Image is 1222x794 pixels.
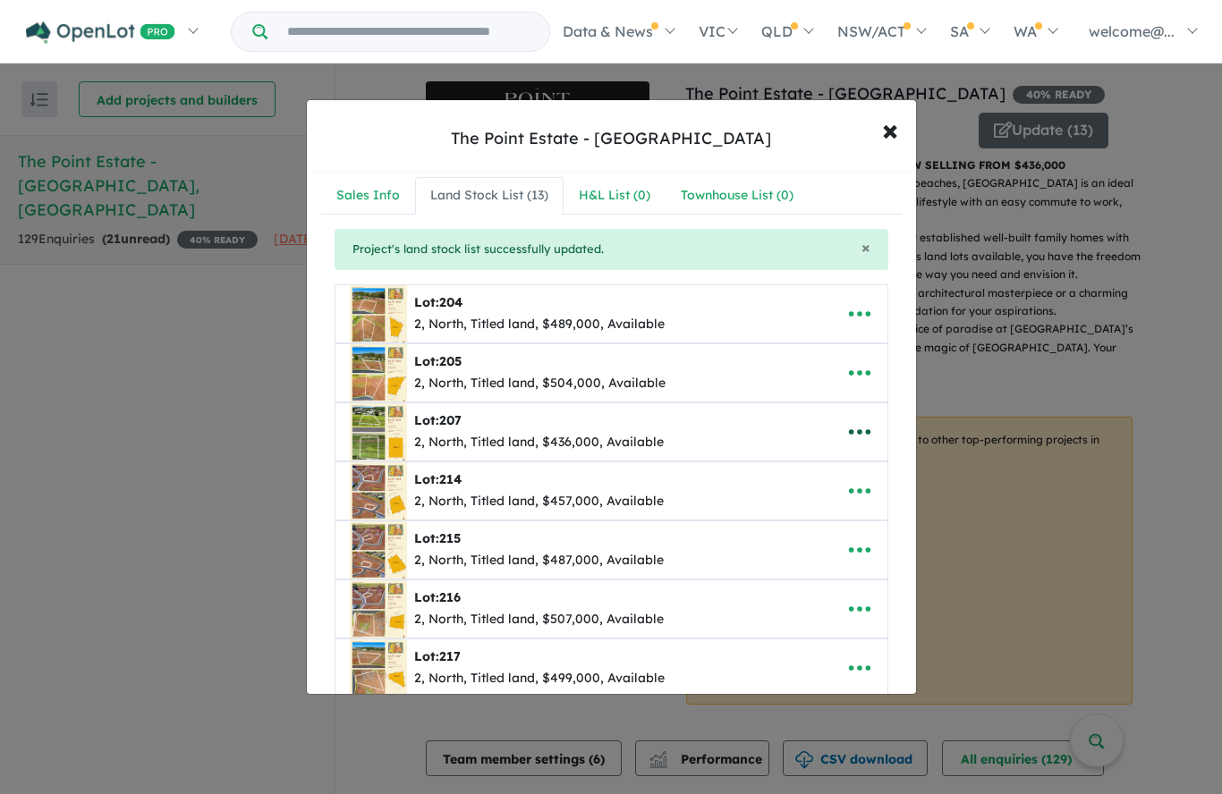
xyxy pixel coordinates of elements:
[414,471,462,487] b: Lot:
[414,294,462,310] b: Lot:
[882,110,898,148] span: ×
[439,471,462,487] span: 214
[439,648,461,664] span: 217
[414,648,461,664] b: Lot:
[414,353,462,369] b: Lot:
[414,668,665,689] div: 2, North, Titled land, $499,000, Available
[439,294,462,310] span: 204
[414,314,665,335] div: 2, North, Titled land, $489,000, Available
[414,412,462,428] b: Lot:
[26,21,175,44] img: Openlot PRO Logo White
[414,530,461,546] b: Lot:
[414,373,666,394] div: 2, North, Titled land, $504,000, Available
[350,344,407,401] img: The%20Point%20Estate%20-%20Port%20Macquarie%20-%20Lot%20205___1753766443.jpeg
[439,353,462,369] span: 205
[1089,22,1175,40] span: welcome@...
[414,609,664,630] div: 2, North, Titled land, $507,000, Available
[350,639,407,697] img: The%20Point%20Estate%20-%20Port%20Macquarie%20-%20Lot%20217___1753767965.jpeg
[414,432,664,453] div: 2, North, Titled land, $436,000, Available
[414,491,664,512] div: 2, North, Titled land, $457,000, Available
[350,580,407,638] img: The%20Point%20Estate%20-%20Port%20Macquarie%20-%20Lot%20216___1753767693.jpeg
[681,185,793,207] div: Townhouse List ( 0 )
[579,185,650,207] div: H&L List ( 0 )
[439,589,461,605] span: 216
[350,285,407,342] img: The%20Point%20Estate%20-%20Port%20Macquarie%20-%20Lot%20204___1755746139.jpeg
[350,521,407,579] img: The%20Point%20Estate%20-%20Port%20Macquarie%20-%20Lot%20215___1753767626.jpeg
[335,229,888,270] div: Project's land stock list successfully updated.
[350,403,407,460] img: The%20Point%20Estate%20-%20Port%20Macquarie%20-%20Lot%20207___1753766796.jpeg
[414,550,664,571] div: 2, North, Titled land, $487,000, Available
[350,462,407,519] img: The%20Point%20Estate%20-%20Port%20Macquarie%20-%20Lot%20214___1753767560.jpeg
[439,412,462,428] span: 207
[271,13,546,51] input: Try estate name, suburb, builder or developer
[861,240,870,256] button: Close
[414,589,461,605] b: Lot:
[430,185,548,207] div: Land Stock List ( 13 )
[336,185,400,207] div: Sales Info
[439,530,461,546] span: 215
[861,237,870,258] span: ×
[451,127,771,150] div: The Point Estate - [GEOGRAPHIC_DATA]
